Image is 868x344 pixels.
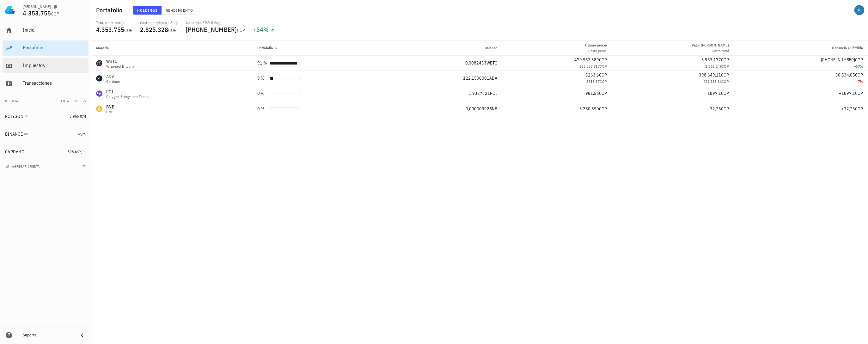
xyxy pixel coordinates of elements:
[579,64,600,69] span: 286.553.817
[739,63,863,70] div: +67
[96,90,102,97] div: POL-icon
[3,23,89,38] a: Inicio
[707,90,721,96] span: 1897,1
[722,79,729,84] span: COP
[721,72,729,78] span: COP
[140,20,178,25] div: Costo de adquisición
[599,72,607,78] span: COP
[77,132,86,136] span: 32,25
[106,80,120,83] div: Cardano
[3,144,89,159] a: CARDANO 398.649,11
[165,8,193,13] span: Rendimiento
[3,76,89,91] a: Transacciones
[855,106,863,112] span: COP
[23,9,51,17] span: 4.353.755
[124,28,132,33] span: COP
[855,90,863,96] span: COP
[599,57,607,63] span: COP
[860,64,863,69] span: %
[23,4,51,9] div: [PERSON_NAME]
[599,90,607,96] span: COP
[710,106,721,112] span: 32,25
[106,104,114,110] div: BNB
[96,46,109,50] span: Moneda
[585,42,607,48] div: Último precio
[257,60,267,66] div: 91 %
[574,57,599,63] span: 479.562.389
[579,106,599,112] span: 3.250.850
[106,89,149,95] div: POL
[3,126,89,142] a: BINANCE 32,25
[23,62,86,68] div: Impuestos
[703,79,722,84] span: 429.183,16
[722,64,729,69] span: COP
[106,73,120,80] div: ADA
[106,110,114,114] div: BNB
[485,46,497,50] span: Balance
[106,58,134,64] div: WBTC
[490,90,497,96] span: POL
[96,20,132,25] div: Total en cripto
[133,6,162,15] button: Holdings
[5,5,15,15] img: LedgiFi
[137,8,158,13] span: Holdings
[257,46,277,50] span: Portafolio %
[106,95,149,99] div: Polygon Ecosystem Token
[692,48,729,54] div: Costo total
[23,27,86,33] div: Inicio
[586,79,600,84] span: 3513,57
[839,90,855,96] span: +1897,1
[721,90,729,96] span: COP
[263,25,269,34] span: %
[237,28,245,33] span: COP
[463,75,489,81] span: 122,1500001
[3,58,89,73] a: Impuestos
[388,40,502,56] th: Balance: Sin ordenar. Pulse para ordenar de forma ascendente.
[257,90,267,97] div: 0 %
[600,64,607,69] span: COP
[855,72,863,78] span: COP
[70,114,86,119] span: 3.955.074
[96,25,124,34] span: 4.353.755
[600,79,607,84] span: COP
[469,90,490,96] span: 1,9327321
[257,75,267,82] div: 9 %
[834,72,855,78] span: -30.534,05
[23,80,86,86] div: Transacciones
[106,64,134,68] div: Wrapped Bitcoin
[701,57,721,63] span: 3.953.177
[68,149,86,154] span: 398.649,11
[489,75,497,81] span: ADA
[860,79,863,84] span: %
[5,132,23,137] div: BINANCE
[739,78,863,85] div: -7
[186,20,245,25] div: Ganancia / Pérdida
[168,28,176,33] span: COP
[486,60,497,66] span: WBTC
[23,45,86,51] div: Portafolio
[96,106,102,112] div: BNB-icon
[91,40,252,56] th: Moneda
[721,57,729,63] span: COP
[821,57,855,63] span: [PHONE_NUMBER]
[162,6,197,15] button: Rendimiento
[705,64,722,69] span: 2.362.149
[585,48,607,54] div: Costo prom.
[841,106,855,112] span: +32,25
[489,106,497,112] span: BNB
[692,42,729,48] div: Valor [PERSON_NAME]
[832,46,863,50] span: Ganancia / Pérdida
[855,57,863,63] span: COP
[186,25,237,34] span: [PHONE_NUMBER]
[253,27,275,33] div: +54
[3,109,89,124] a: POLYGON 3.955.074
[257,106,267,112] div: 0 %
[252,40,388,56] th: Portafolio %: Sin ordenar. Pulse para ordenar de forma ascendente.
[466,106,489,112] span: 0,00000992
[734,40,868,56] th: Ganancia / Pérdida: Sin ordenar. Pulse para ordenar de forma ascendente.
[721,106,729,112] span: COP
[96,60,102,66] div: WBTC-icon
[5,149,24,155] div: CARDANO
[3,94,89,109] button: CuentasTotal COP
[96,5,125,15] h1: Portafolio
